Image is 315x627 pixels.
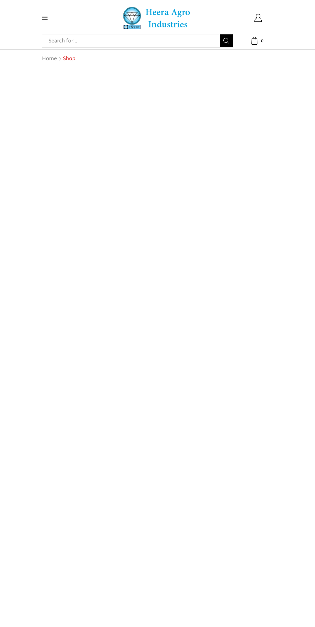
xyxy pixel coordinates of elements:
[220,34,233,47] button: Search button
[259,38,265,44] span: 0
[243,37,273,45] a: 0
[42,55,76,63] nav: Breadcrumb
[63,55,76,62] h1: Shop
[42,55,57,63] a: Home
[45,34,220,47] input: Search for...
